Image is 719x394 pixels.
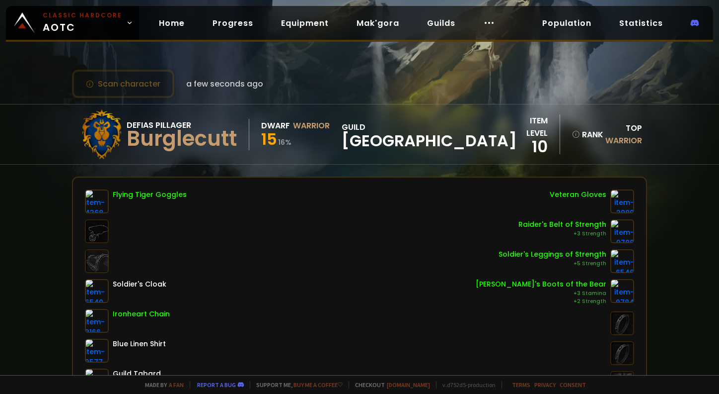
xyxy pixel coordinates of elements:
span: Support me, [250,381,343,389]
a: Terms [512,381,530,389]
span: Made by [139,381,184,389]
div: Burglecutt [127,131,237,146]
div: +3 Strength [518,230,606,238]
img: item-2980 [610,190,634,213]
div: Blue Linen Shirt [113,339,166,349]
div: rank [572,128,595,141]
span: v. d752d5 - production [436,381,496,389]
a: Population [534,13,599,33]
img: item-9788 [610,219,634,243]
div: Ironheart Chain [113,309,170,319]
div: 10 [517,139,548,154]
img: item-2577 [85,339,109,363]
div: +2 Strength [476,297,606,305]
div: item level [517,114,548,139]
div: Top [601,122,643,147]
small: Classic Hardcore [43,11,122,20]
span: [GEOGRAPHIC_DATA] [342,133,517,148]
a: Home [151,13,193,33]
img: item-3166 [85,309,109,333]
div: +3 Stamina [476,290,606,297]
a: Guilds [419,13,463,33]
div: Guild Tabard [113,369,161,379]
span: 15 [261,128,277,150]
span: a few seconds ago [186,78,263,90]
div: Flying Tiger Goggles [113,190,187,200]
div: Warrior [293,119,330,132]
img: item-6546 [610,249,634,273]
button: Scan character [72,70,174,98]
img: item-6549 [85,279,109,303]
a: Equipment [273,13,337,33]
span: Warrior [605,135,642,146]
div: guild [342,121,517,148]
a: a fan [169,381,184,389]
div: Soldier's Leggings of Strength [499,249,606,260]
div: Dwarf [261,119,290,132]
a: Buy me a coffee [293,381,343,389]
a: Consent [560,381,586,389]
div: Veteran Gloves [550,190,606,200]
a: [DOMAIN_NAME] [387,381,430,389]
a: Statistics [611,13,671,33]
div: [PERSON_NAME]'s Boots of the Bear [476,279,606,290]
div: Soldier's Cloak [113,279,166,290]
a: Mak'gora [349,13,407,33]
div: +5 Strength [499,260,606,268]
a: Privacy [534,381,556,389]
small: 16 % [278,137,291,147]
a: Progress [205,13,261,33]
a: Classic HardcoreAOTC [6,6,139,40]
div: Defias Pillager [127,119,237,131]
div: Raider's Belt of Strength [518,219,606,230]
img: item-9784 [610,279,634,303]
img: item-4368 [85,190,109,213]
span: AOTC [43,11,122,35]
a: Report a bug [197,381,236,389]
span: Checkout [349,381,430,389]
